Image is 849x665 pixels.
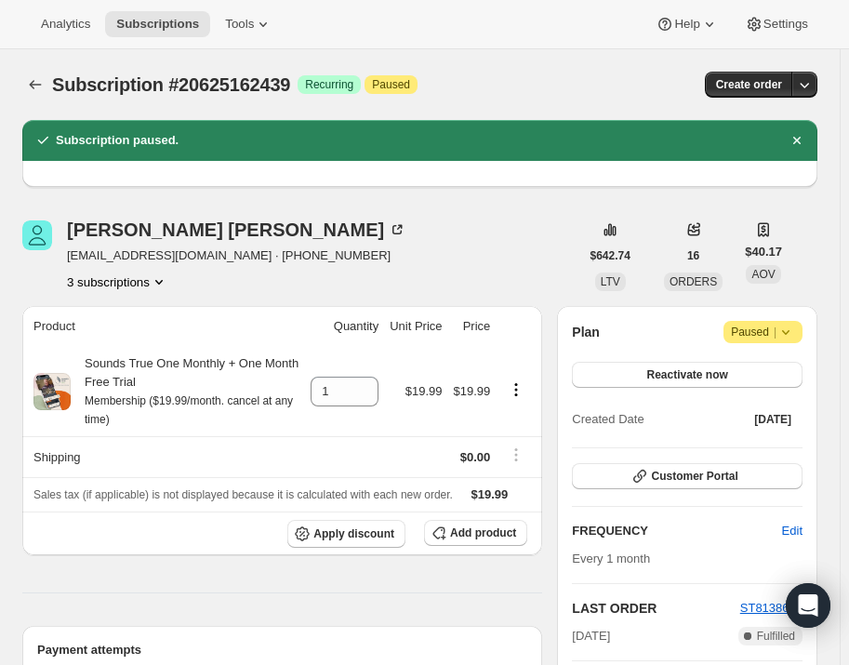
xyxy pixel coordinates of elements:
[670,275,717,288] span: ORDERS
[590,248,630,263] span: $642.74
[757,629,795,644] span: Fulfilled
[572,410,643,429] span: Created Date
[52,74,290,95] span: Subscription #20625162439
[646,367,727,382] span: Reactivate now
[460,450,491,464] span: $0.00
[651,469,737,484] span: Customer Portal
[782,522,803,540] span: Edit
[601,275,620,288] span: LTV
[384,306,447,347] th: Unit Price
[763,17,808,32] span: Settings
[572,362,803,388] button: Reactivate now
[676,243,710,269] button: 16
[716,77,782,92] span: Create order
[30,11,101,37] button: Analytics
[644,11,729,37] button: Help
[22,306,305,347] th: Product
[572,599,739,618] h2: LAST ORDER
[22,220,52,250] span: Caroline Gagnon
[305,306,384,347] th: Quantity
[405,384,443,398] span: $19.99
[786,583,830,628] div: Open Intercom Messenger
[67,246,406,265] span: [EMAIL_ADDRESS][DOMAIN_NAME] · [PHONE_NUMBER]
[754,412,791,427] span: [DATE]
[572,552,650,565] span: Every 1 month
[105,11,210,37] button: Subscriptions
[743,406,803,432] button: [DATE]
[501,445,531,465] button: Shipping actions
[740,601,803,615] a: ST8138693
[745,243,782,261] span: $40.17
[471,487,509,501] span: $19.99
[705,72,793,98] button: Create order
[41,17,90,32] span: Analytics
[67,220,406,239] div: [PERSON_NAME] [PERSON_NAME]
[424,520,527,546] button: Add product
[305,77,353,92] span: Recurring
[85,394,293,426] small: Membership ($19.99/month. cancel at any time)
[313,526,394,541] span: Apply discount
[22,72,48,98] button: Subscriptions
[674,17,699,32] span: Help
[22,436,305,477] th: Shipping
[287,520,405,548] button: Apply discount
[448,306,497,347] th: Price
[450,525,516,540] span: Add product
[572,323,600,341] h2: Plan
[56,131,179,150] h2: Subscription paused.
[740,599,803,618] button: ST8138693
[116,17,199,32] span: Subscriptions
[784,127,810,153] button: Dismiss notification
[214,11,284,37] button: Tools
[454,384,491,398] span: $19.99
[33,373,71,410] img: product img
[71,354,299,429] div: Sounds True One Monthly + One Month Free Trial
[372,77,410,92] span: Paused
[734,11,819,37] button: Settings
[225,17,254,32] span: Tools
[572,627,610,645] span: [DATE]
[771,516,814,546] button: Edit
[67,273,168,291] button: Product actions
[751,268,775,281] span: AOV
[687,248,699,263] span: 16
[572,463,803,489] button: Customer Portal
[572,522,781,540] h2: FREQUENCY
[33,488,453,501] span: Sales tax (if applicable) is not displayed because it is calculated with each new order.
[731,323,795,341] span: Paused
[774,325,776,339] span: |
[37,641,527,659] h2: Payment attempts
[579,243,642,269] button: $642.74
[501,379,531,400] button: Product actions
